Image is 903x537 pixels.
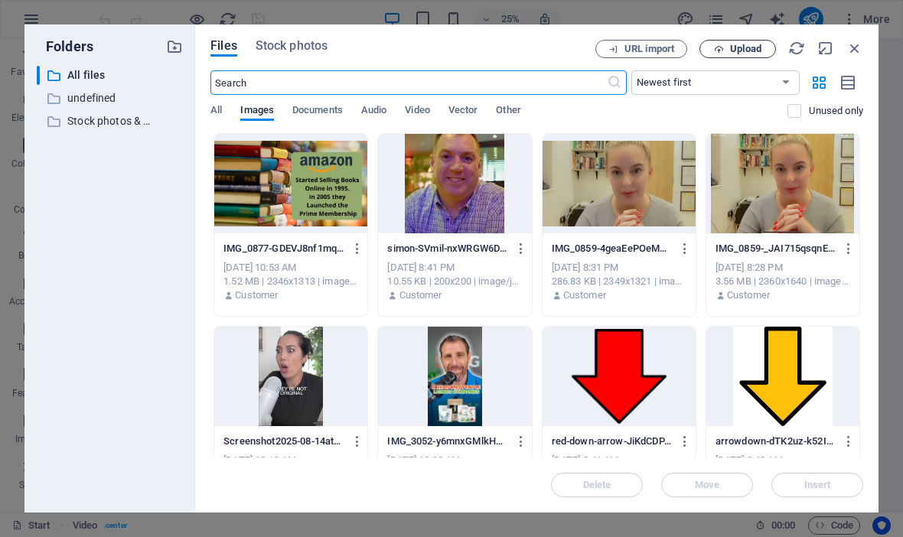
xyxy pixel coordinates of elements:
[730,44,761,54] span: Upload
[788,40,805,57] i: Reload
[387,454,522,467] div: [DATE] 12:03 AM
[240,101,274,122] span: Images
[67,89,155,107] p: undefined
[256,37,328,55] span: Stock photos
[399,288,442,302] p: Customer
[552,454,686,467] div: [DATE] 8:46 AM
[223,434,344,448] p: Screenshot2025-08-14at23.15.40-_40qn18ewAwoZpGv8_Q_BA.png
[716,275,850,288] div: 3.56 MB | 2360x1640 | image/png
[716,454,850,467] div: [DATE] 8:42 AM
[387,275,522,288] div: 10.55 KB | 200x200 | image/jpeg
[405,101,429,122] span: Video
[552,242,673,255] p: IMG_0859-4geaEePOeM1snWiFHB2bew.jpeg
[448,101,478,122] span: Vector
[387,242,508,255] p: simon-SVmil-nxWRGW6DmhnlXUFQ.jpeg
[166,38,183,55] i: Create new folder
[716,434,836,448] p: arrowdown-dTK2uz-k52I6ojMD2EJNpg.jpg
[817,40,834,57] i: Minimize
[223,275,358,288] div: 1.52 MB | 2346x1313 | image/jpeg
[716,242,836,255] p: IMG_0859-_JAI715qsqnE39TccpHOeA.png
[223,261,358,275] div: [DATE] 10:53 AM
[37,37,93,57] p: Folders
[552,275,686,288] div: 286.83 KB | 2349x1321 | image/jpeg
[699,40,776,58] button: Upload
[223,454,358,467] div: [DATE] 12:19 AM
[37,89,183,108] div: undefined
[37,112,183,131] div: Stock photos & videos
[387,434,508,448] p: IMG_3052-y6mnxGMlkH02C6FqFz110w.jpg
[361,101,386,122] span: Audio
[37,66,40,85] div: ​
[210,37,237,55] span: Files
[552,434,673,448] p: red-down-arrow-JiKdCDPA0dTMvlczFNDNJg
[809,104,863,118] p: Displays only files that are not in use on the website. Files added during this session can still...
[727,288,770,302] p: Customer
[552,261,686,275] div: [DATE] 8:31 PM
[235,288,278,302] p: Customer
[595,40,687,58] button: URL import
[67,112,155,130] p: Stock photos & videos
[387,261,522,275] div: [DATE] 8:41 PM
[846,40,863,57] i: Close
[210,101,222,122] span: All
[67,67,155,84] p: All files
[210,70,606,95] input: Search
[37,112,155,131] div: Stock photos & videos
[292,101,343,122] span: Documents
[223,242,344,255] p: IMG_0877-GDEVJ8nf1mqah-2bk8DiVg.jpeg
[624,44,674,54] span: URL import
[716,261,850,275] div: [DATE] 8:28 PM
[496,101,520,122] span: Other
[563,288,606,302] p: Customer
